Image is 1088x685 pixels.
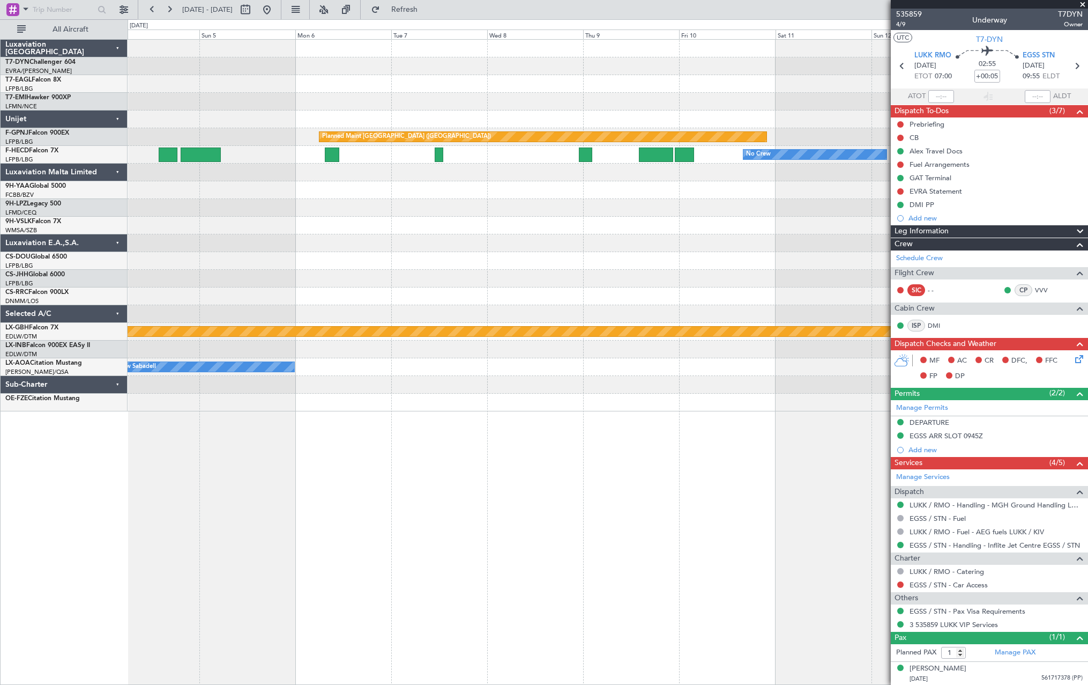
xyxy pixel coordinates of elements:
span: [DATE] - [DATE] [182,5,233,14]
a: 9H-VSLKFalcon 7X [5,218,61,225]
a: OE-FZECitation Mustang [5,395,80,402]
span: DP [955,371,965,382]
span: ATOT [908,91,926,102]
a: EVRA/[PERSON_NAME] [5,67,72,75]
div: Add new [908,213,1083,223]
span: CS-DOU [5,254,31,260]
span: 9H-YAA [5,183,29,189]
a: LFPB/LBG [5,279,33,288]
span: T7-DYN [976,34,1003,45]
a: Manage Services [896,472,950,483]
a: DNMM/LOS [5,297,39,305]
a: Manage PAX [995,647,1035,658]
a: DMI [928,321,952,330]
div: No Crew Sabadell [106,359,156,375]
span: Others [895,592,918,605]
button: Refresh [366,1,430,18]
div: [PERSON_NAME] [910,664,966,674]
div: Sun 5 [199,30,295,39]
span: Cabin Crew [895,303,935,315]
a: CS-DOUGlobal 6500 [5,254,67,260]
span: 09:55 [1023,71,1040,82]
span: (2/2) [1049,387,1065,399]
a: CS-RRCFalcon 900LX [5,289,69,296]
span: T7DYN [1058,9,1083,20]
div: Thu 9 [583,30,679,39]
div: EVRA Statement [910,187,962,196]
span: DFC, [1011,356,1027,366]
span: Dispatch To-Dos [895,105,949,117]
div: ISP [907,320,925,332]
a: F-HECDFalcon 7X [5,148,58,154]
span: Flight Crew [895,267,934,279]
div: CB [910,133,919,142]
a: Manage Permits [896,403,948,414]
span: Pax [895,632,906,644]
span: Permits [895,388,920,400]
span: 4/9 [896,20,922,29]
span: (4/5) [1049,457,1065,468]
span: LX-INB [5,342,26,349]
a: EDLW/DTM [5,333,37,341]
span: Charter [895,553,920,565]
a: VVV [1035,285,1059,295]
a: LX-GBHFalcon 7X [5,325,58,331]
span: MF [929,356,940,366]
a: EGSS / STN - Fuel [910,514,966,523]
a: LFPB/LBG [5,85,33,93]
a: EDLW/DTM [5,350,37,358]
a: LFPB/LBG [5,138,33,146]
div: Sat 11 [776,30,871,39]
a: CS-JHHGlobal 6000 [5,271,65,278]
span: FFC [1045,356,1057,366]
span: LUKK RMO [914,50,951,61]
div: Fri 10 [679,30,775,39]
div: EGSS ARR SLOT 0945Z [910,431,983,440]
span: Dispatch [895,486,924,498]
a: EGSS / STN - Pax Visa Requirements [910,607,1025,616]
a: EGSS / STN - Car Access [910,580,988,590]
span: Leg Information [895,225,949,238]
a: T7-EAGLFalcon 8X [5,77,61,83]
span: Owner [1058,20,1083,29]
a: 9H-LPZLegacy 500 [5,201,61,207]
div: Add new [908,445,1083,454]
div: SIC [907,284,925,296]
span: F-GPNJ [5,130,28,136]
div: Underway [972,14,1007,26]
span: Services [895,457,922,469]
a: LUKK / RMO - Fuel - AEG fuels LUKK / KIV [910,527,1044,536]
a: 9H-YAAGlobal 5000 [5,183,66,189]
div: Mon 6 [295,30,391,39]
div: No Crew [746,146,771,163]
a: [PERSON_NAME]/QSA [5,368,69,376]
div: Prebriefing [910,120,944,129]
div: CP [1015,284,1032,296]
div: Fuel Arrangements [910,160,970,169]
input: --:-- [928,90,954,103]
a: LFMN/NCE [5,102,37,111]
div: Sat 4 [103,30,199,39]
span: Refresh [382,6,427,13]
span: T7-DYN [5,59,29,65]
div: DMI PP [910,200,934,209]
span: CS-RRC [5,289,28,296]
div: Alex Travel Docs [910,146,963,156]
div: DEPARTURE [910,418,949,427]
label: Planned PAX [896,647,936,658]
a: LX-AOACitation Mustang [5,360,82,366]
a: FCBB/BZV [5,191,34,199]
button: All Aircraft [12,21,116,38]
span: AC [957,356,967,366]
a: LX-INBFalcon 900EX EASy II [5,342,90,349]
span: (3/7) [1049,105,1065,116]
span: Dispatch Checks and Weather [895,338,996,350]
a: EGSS / STN - Handling - Inflite Jet Centre EGSS / STN [910,541,1080,550]
a: 3 535859 LUKK VIP Services [910,620,998,629]
span: Crew [895,238,913,251]
span: ETOT [914,71,932,82]
span: (1/1) [1049,631,1065,643]
span: 9H-VSLK [5,218,32,225]
span: OE-FZE [5,395,28,402]
a: LUKK / RMO - Handling - MGH Ground Handling LUKK/KIV [910,500,1083,510]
